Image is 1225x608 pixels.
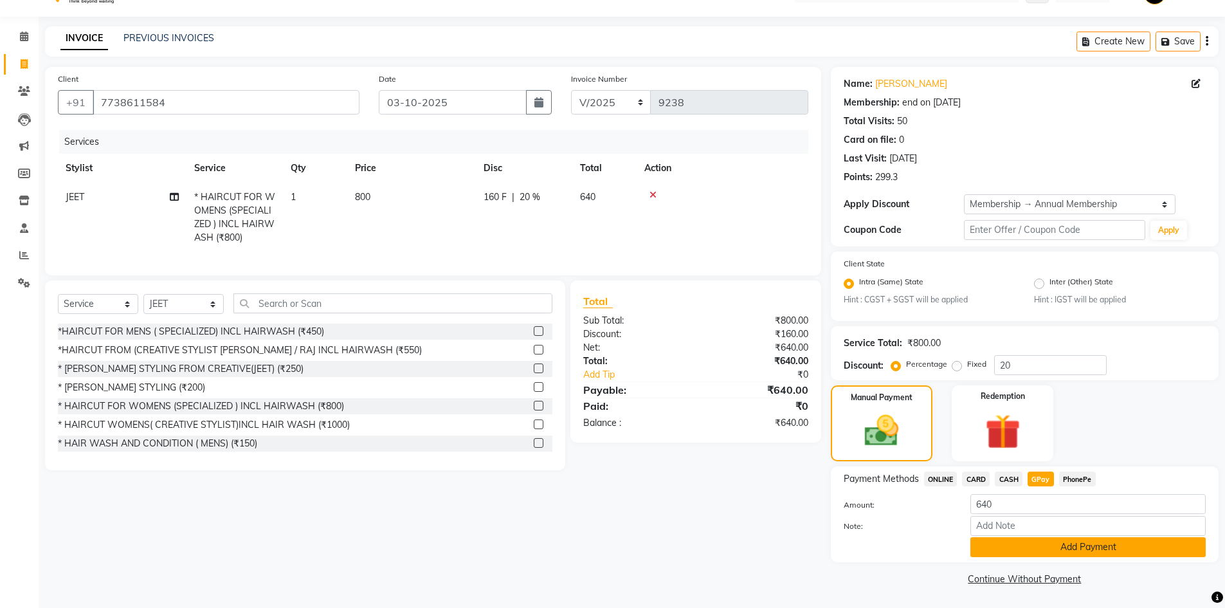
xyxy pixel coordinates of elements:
[520,190,540,204] span: 20 %
[844,96,900,109] div: Membership:
[844,198,965,211] div: Apply Discount
[859,276,923,291] label: Intra (Same) State
[696,327,818,341] div: ₹160.00
[1150,221,1187,240] button: Apply
[844,336,902,350] div: Service Total:
[875,77,947,91] a: [PERSON_NAME]
[889,152,917,165] div: [DATE]
[696,341,818,355] div: ₹640.00
[574,368,716,382] a: Add Tip
[967,358,986,370] label: Fixed
[583,295,613,308] span: Total
[1156,32,1201,51] button: Save
[58,400,344,413] div: * HAIRCUT FOR WOMENS (SPECIALIZED ) INCL HAIRWASH (₹800)
[484,190,507,204] span: 160 F
[59,130,818,154] div: Services
[962,472,990,486] span: CARD
[574,382,696,398] div: Payable:
[834,520,961,532] label: Note:
[981,391,1025,402] label: Redemption
[899,133,904,147] div: 0
[58,73,78,85] label: Client
[58,362,304,376] div: * [PERSON_NAME] STYLING FROM CREATIVE(JEET) (₹250)
[995,472,1022,486] span: CASH
[924,472,957,486] span: ONLINE
[844,223,965,237] div: Coupon Code
[696,355,818,368] div: ₹640.00
[512,190,514,204] span: |
[123,32,214,44] a: PREVIOUS INVOICES
[844,115,894,128] div: Total Visits:
[355,191,370,203] span: 800
[844,258,885,270] label: Client State
[897,115,907,128] div: 50
[58,437,257,450] div: * HAIR WASH AND CONDITION ( MENS) (₹150)
[283,154,347,183] th: Qty
[194,191,275,243] span: * HAIRCUT FOR WOMENS (SPECIALIZED ) INCL HAIRWASH (₹800)
[902,96,961,109] div: end on [DATE]
[379,73,396,85] label: Date
[574,327,696,341] div: Discount:
[1049,276,1113,291] label: Inter (Other) State
[844,152,887,165] div: Last Visit:
[875,170,898,184] div: 299.3
[1028,472,1054,486] span: GPay
[834,499,961,511] label: Amount:
[854,411,909,450] img: _cash.svg
[696,416,818,430] div: ₹640.00
[571,73,627,85] label: Invoice Number
[1034,294,1206,306] small: Hint : IGST will be applied
[58,381,205,394] div: * [PERSON_NAME] STYLING (₹200)
[1059,472,1096,486] span: PhonePe
[58,325,324,338] div: *HAIRCUT FOR MENS ( SPECIALIZED) INCL HAIRWASH (₹450)
[696,382,818,398] div: ₹640.00
[844,472,919,486] span: Payment Methods
[58,344,422,357] div: *HAIRCUT FROM (CREATIVE STYLIST [PERSON_NAME] / RAJ INCL HAIRWASH (₹550)
[574,416,696,430] div: Balance :
[964,220,1145,240] input: Enter Offer / Coupon Code
[58,154,186,183] th: Stylist
[970,516,1206,536] input: Add Note
[580,191,595,203] span: 640
[347,154,476,183] th: Price
[58,418,350,432] div: * HAIRCUT WOMENS( CREATIVE STYLIST)INCL HAIR WASH (₹1000)
[696,314,818,327] div: ₹800.00
[58,90,94,115] button: +91
[851,392,912,403] label: Manual Payment
[844,133,896,147] div: Card on file:
[574,398,696,414] div: Paid:
[844,359,884,373] div: Discount:
[93,90,359,115] input: Search by Name/Mobile/Email/Code
[907,336,941,350] div: ₹800.00
[844,294,1015,306] small: Hint : CGST + SGST will be applied
[186,154,283,183] th: Service
[844,170,873,184] div: Points:
[233,293,552,313] input: Search or Scan
[574,355,696,368] div: Total:
[716,368,818,382] div: ₹0
[844,77,873,91] div: Name:
[970,537,1206,557] button: Add Payment
[696,398,818,414] div: ₹0
[574,314,696,327] div: Sub Total:
[476,154,572,183] th: Disc
[906,358,947,370] label: Percentage
[291,191,296,203] span: 1
[574,341,696,355] div: Net:
[970,494,1206,514] input: Amount
[572,154,637,183] th: Total
[974,410,1031,454] img: _gift.svg
[66,191,84,203] span: JEET
[833,573,1216,586] a: Continue Without Payment
[637,154,808,183] th: Action
[60,27,108,50] a: INVOICE
[1076,32,1150,51] button: Create New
